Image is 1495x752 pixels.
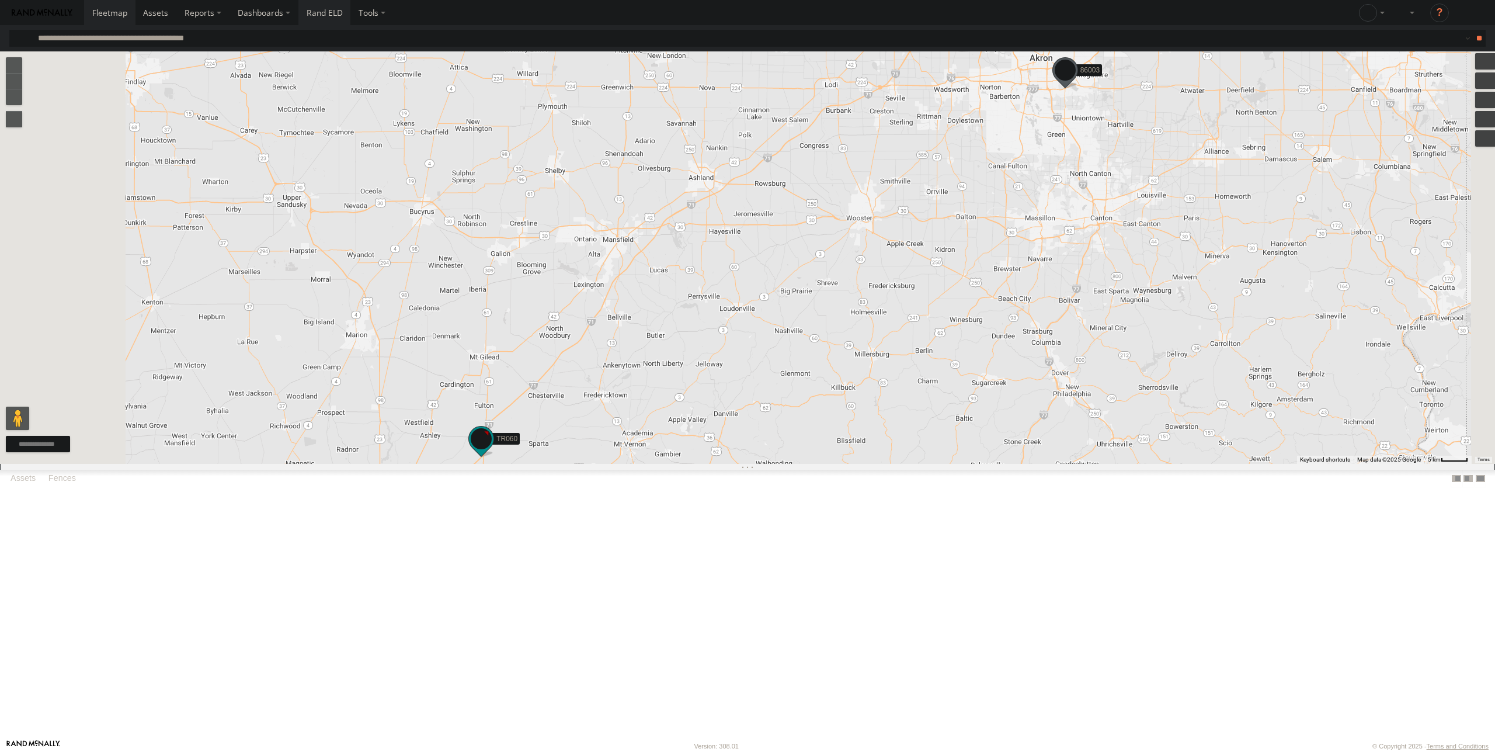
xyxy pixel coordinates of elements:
[1447,30,1472,47] label: Search Filter Options
[6,407,29,430] button: Drag Pegman onto the map to open Street View
[1355,4,1389,22] div: George Steele
[6,73,22,89] button: Zoom out
[1080,66,1100,74] span: 86003
[6,57,22,73] button: Zoom in
[6,740,60,752] a: Visit our Website
[694,743,739,750] div: Version: 308.01
[1462,470,1474,487] label: Dock Summary Table to the Right
[1428,456,1441,463] span: 5 km
[1424,456,1472,464] button: Map Scale: 5 km per 43 pixels
[1475,130,1495,147] label: Map Settings
[1372,743,1489,750] div: © Copyright 2025 -
[6,111,22,127] label: Measure
[6,89,22,105] button: Zoom Home
[43,470,82,487] label: Fences
[5,470,41,487] label: Assets
[1430,4,1449,22] i: ?
[1357,456,1421,463] span: Map data ©2025 Google
[1477,458,1490,462] a: Terms (opens in new tab)
[12,9,72,17] img: rand-logo.svg
[1475,470,1486,487] label: Hide Summary Table
[25,30,34,47] label: Search Query
[1451,470,1462,487] label: Dock Summary Table to the Left
[1300,456,1350,464] button: Keyboard shortcuts
[496,435,517,443] span: TR060
[1427,743,1489,750] a: Terms and Conditions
